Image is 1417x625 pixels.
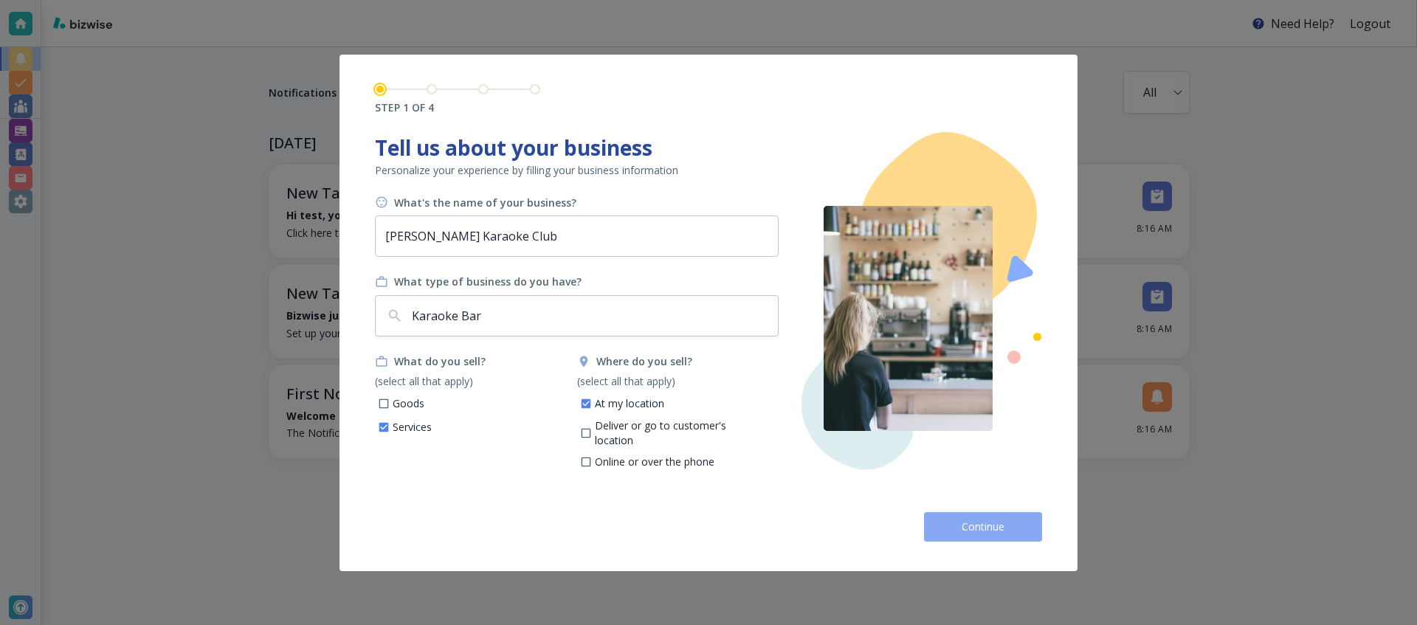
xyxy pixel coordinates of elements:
[394,354,486,369] h6: What do you sell?
[393,420,432,435] p: Services
[375,100,540,115] h6: STEP 1 OF 4
[595,455,714,469] p: Online or over the phone
[596,354,692,369] h6: Where do you sell?
[375,163,779,178] p: Personalize your experience by filling your business information
[595,396,664,411] p: At my location
[924,512,1042,542] button: Continue
[595,418,768,447] p: Deliver or go to customer's location
[959,519,1007,534] span: Continue
[409,302,750,330] input: Search for your business type
[375,132,779,163] h1: Tell us about your business
[393,396,424,411] p: Goods
[394,196,576,210] h6: What's the name of your business?
[394,274,582,289] h6: What type of business do you have?
[375,374,577,389] p: (select all that apply)
[577,374,779,389] p: (select all that apply)
[375,215,779,257] input: Your business name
